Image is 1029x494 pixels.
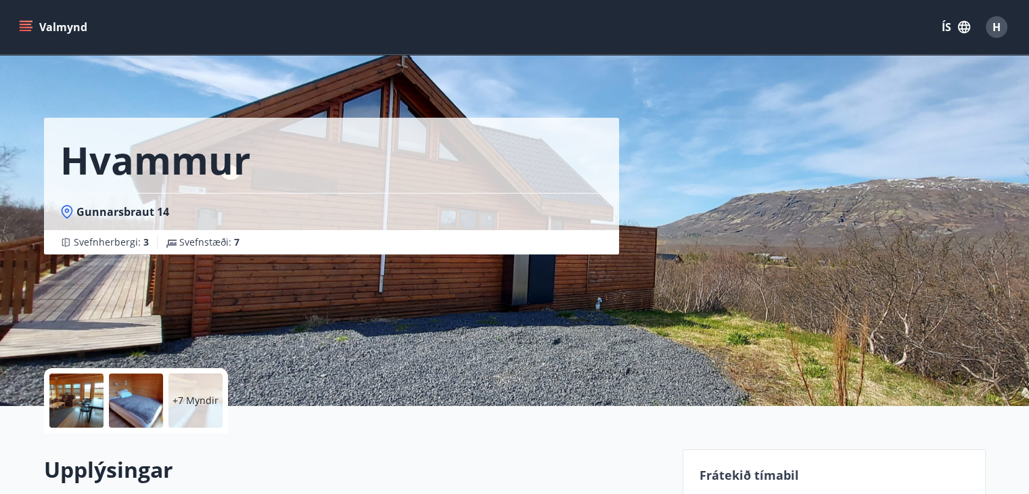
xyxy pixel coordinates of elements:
p: Frátekið tímabil [700,466,969,484]
button: ÍS [934,15,978,39]
button: H [980,11,1013,43]
button: menu [16,15,93,39]
h2: Upplýsingar [44,455,666,485]
span: H [992,20,1001,35]
span: Gunnarsbraut 14 [76,204,169,219]
span: Svefnstæði : [179,235,239,249]
span: Svefnherbergi : [74,235,149,249]
span: 7 [234,235,239,248]
span: 3 [143,235,149,248]
h1: Hvammur [60,134,250,185]
p: +7 Myndir [173,394,219,407]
